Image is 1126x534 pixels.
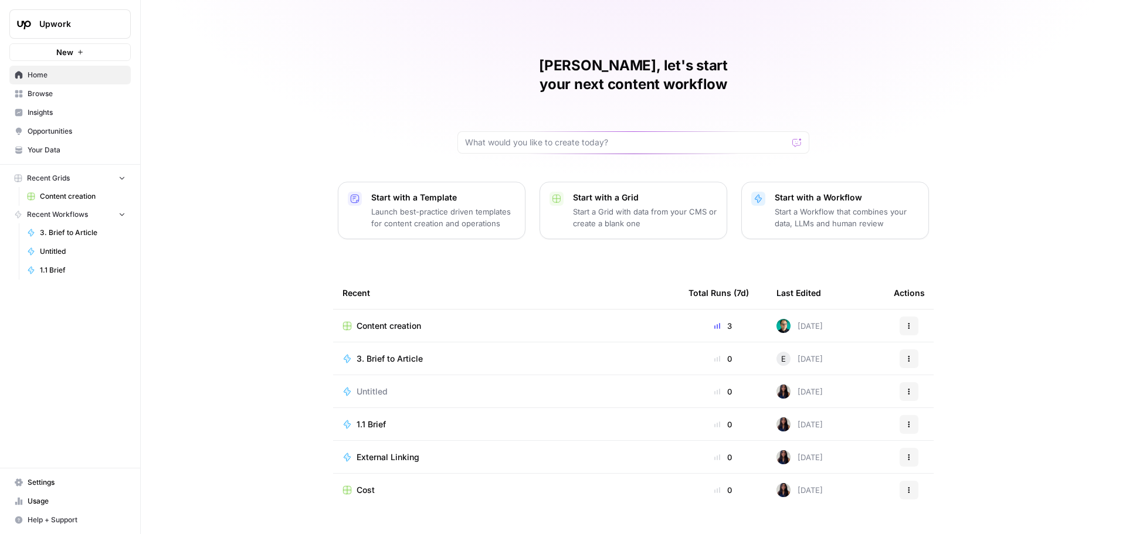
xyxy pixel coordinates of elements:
[28,477,126,488] span: Settings
[28,70,126,80] span: Home
[22,261,131,280] a: 1.1 Brief
[342,320,670,332] a: Content creation
[540,182,727,239] button: Start with a GridStart a Grid with data from your CMS or create a blank one
[40,191,126,202] span: Content creation
[689,484,758,496] div: 0
[342,353,670,365] a: 3. Brief to Article
[28,126,126,137] span: Opportunities
[776,319,791,333] img: qc1krt83hdb9iwvuxhzyvxu8w30s
[357,451,419,463] span: External Linking
[371,206,515,229] p: Launch best-practice driven templates for content creation and operations
[9,103,131,122] a: Insights
[342,277,670,309] div: Recent
[342,484,670,496] a: Cost
[741,182,929,239] button: Start with a WorkflowStart a Workflow that combines your data, LLMs and human review
[776,352,823,366] div: [DATE]
[22,242,131,261] a: Untitled
[13,13,35,35] img: Upwork Logo
[776,319,823,333] div: [DATE]
[28,515,126,525] span: Help + Support
[56,46,73,58] span: New
[40,227,126,238] span: 3. Brief to Article
[357,419,386,430] span: 1.1 Brief
[28,145,126,155] span: Your Data
[27,209,88,220] span: Recent Workflows
[9,169,131,187] button: Recent Grids
[9,43,131,61] button: New
[9,206,131,223] button: Recent Workflows
[9,492,131,511] a: Usage
[465,137,788,148] input: What would you like to create today?
[357,320,421,332] span: Content creation
[27,173,70,183] span: Recent Grids
[28,496,126,506] span: Usage
[22,187,131,206] a: Content creation
[40,265,126,275] span: 1.1 Brief
[39,18,110,30] span: Upwork
[689,386,758,397] div: 0
[573,192,717,203] p: Start with a Grid
[894,277,925,309] div: Actions
[776,385,791,399] img: rox323kbkgutb4wcij4krxobkpon
[357,353,423,365] span: 3. Brief to Article
[28,107,126,118] span: Insights
[9,473,131,492] a: Settings
[776,277,821,309] div: Last Edited
[40,246,126,257] span: Untitled
[9,122,131,141] a: Opportunities
[28,89,126,99] span: Browse
[342,386,670,397] a: Untitled
[775,206,919,229] p: Start a Workflow that combines your data, LLMs and human review
[573,206,717,229] p: Start a Grid with data from your CMS or create a blank one
[357,484,375,496] span: Cost
[342,419,670,430] a: 1.1 Brief
[357,386,388,397] span: Untitled
[776,417,823,431] div: [DATE]
[689,320,758,332] div: 3
[689,419,758,430] div: 0
[689,353,758,365] div: 0
[776,483,791,497] img: rox323kbkgutb4wcij4krxobkpon
[776,450,791,464] img: rox323kbkgutb4wcij4krxobkpon
[776,417,791,431] img: rox323kbkgutb4wcij4krxobkpon
[776,450,823,464] div: [DATE]
[342,451,670,463] a: External Linking
[9,84,131,103] a: Browse
[689,277,749,309] div: Total Runs (7d)
[776,483,823,497] div: [DATE]
[9,511,131,529] button: Help + Support
[371,192,515,203] p: Start with a Template
[781,353,786,365] span: E
[457,56,809,94] h1: [PERSON_NAME], let's start your next content workflow
[776,385,823,399] div: [DATE]
[9,141,131,159] a: Your Data
[9,66,131,84] a: Home
[689,451,758,463] div: 0
[9,9,131,39] button: Workspace: Upwork
[22,223,131,242] a: 3. Brief to Article
[338,182,525,239] button: Start with a TemplateLaunch best-practice driven templates for content creation and operations
[775,192,919,203] p: Start with a Workflow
